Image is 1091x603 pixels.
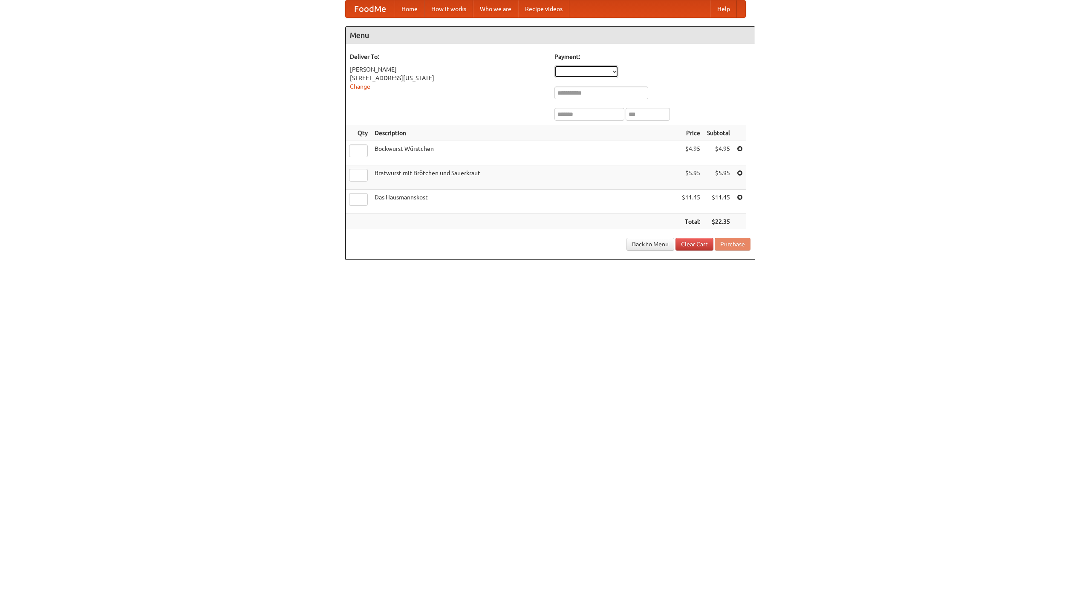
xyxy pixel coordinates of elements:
[350,83,370,90] a: Change
[704,214,733,230] th: $22.35
[554,52,750,61] h5: Payment:
[424,0,473,17] a: How it works
[346,0,395,17] a: FoodMe
[715,238,750,251] button: Purchase
[704,141,733,165] td: $4.95
[350,74,546,82] div: [STREET_ADDRESS][US_STATE]
[678,165,704,190] td: $5.95
[678,141,704,165] td: $4.95
[710,0,737,17] a: Help
[473,0,518,17] a: Who we are
[350,52,546,61] h5: Deliver To:
[371,165,678,190] td: Bratwurst mit Brötchen und Sauerkraut
[704,125,733,141] th: Subtotal
[626,238,674,251] a: Back to Menu
[678,214,704,230] th: Total:
[350,65,546,74] div: [PERSON_NAME]
[678,190,704,214] td: $11.45
[346,27,755,44] h4: Menu
[371,125,678,141] th: Description
[395,0,424,17] a: Home
[518,0,569,17] a: Recipe videos
[675,238,713,251] a: Clear Cart
[678,125,704,141] th: Price
[371,190,678,214] td: Das Hausmannskost
[704,165,733,190] td: $5.95
[371,141,678,165] td: Bockwurst Würstchen
[704,190,733,214] td: $11.45
[346,125,371,141] th: Qty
